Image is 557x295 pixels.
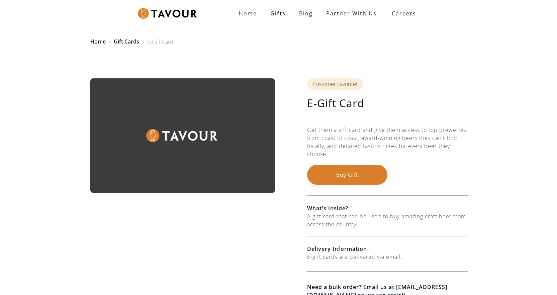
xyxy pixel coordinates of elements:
[264,7,292,20] a: Gifts
[307,245,468,253] h6: Delivery Information
[292,7,319,20] a: Blog
[239,10,257,17] strong: Home
[307,96,468,110] h1: E-Gift Card
[307,78,363,90] div: Customer Favorite!
[307,165,387,185] button: Buy Gift
[392,7,416,20] strong: Careers
[307,204,468,212] h6: What's Inside?
[383,4,421,23] a: Careers
[114,38,139,45] a: Gift Cards
[147,38,173,46] div: E-Gift Card
[90,38,106,45] a: Home
[319,7,383,20] a: partner with us
[307,212,468,228] div: A gift card that can be used to buy amazing craft beer from across the country!
[232,7,264,20] a: Home
[307,253,468,261] div: E-gift cards are delivered via email.
[307,126,468,165] div: Get them a gift card and give them access to top breweries from coast to coast, award-winning bee...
